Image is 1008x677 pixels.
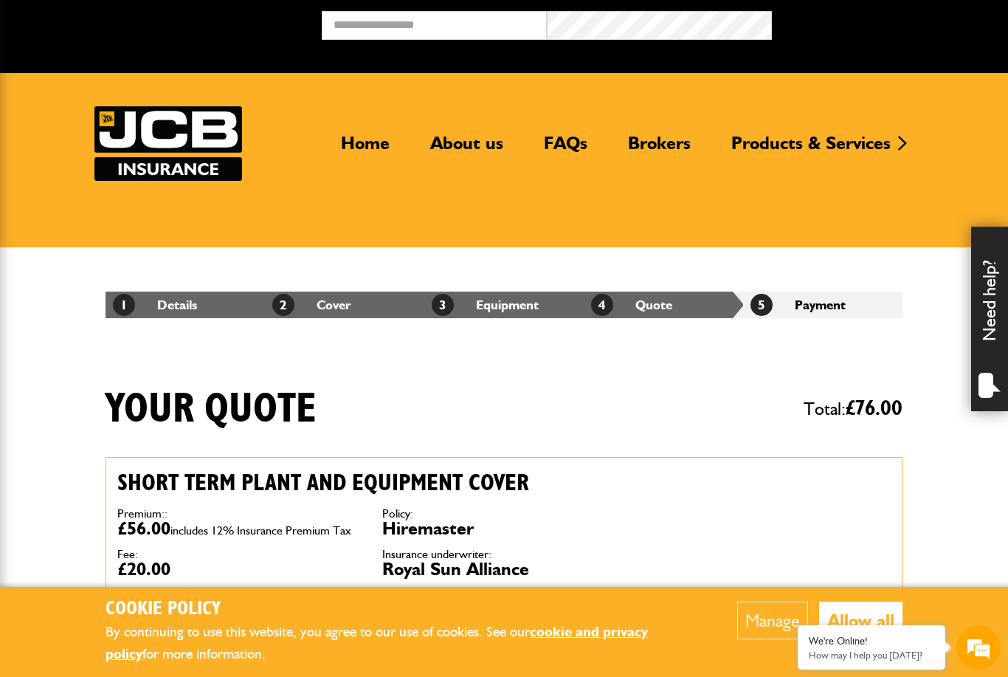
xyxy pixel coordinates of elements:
h1: Your quote [106,385,317,434]
span: 2 [272,294,294,316]
span: 1 [113,294,135,316]
a: Products & Services [720,132,902,166]
span: 5 [750,294,773,316]
a: 2Cover [272,297,351,312]
p: How may I help you today? [809,650,934,661]
li: Quote [584,292,743,318]
h2: Cookie Policy [106,598,692,621]
dt: Insurance underwriter: [382,549,625,560]
img: JCB Insurance Services logo [94,106,242,181]
dd: £20.00 [117,560,360,578]
dd: Royal Sun Alliance [382,560,625,578]
a: JCB Insurance Services [94,106,242,181]
span: £ [846,398,902,419]
button: Manage [737,602,808,639]
a: Brokers [617,132,702,166]
dd: £56.00 [117,520,360,537]
p: By continuing to use this website, you agree to our use of cookies. See our for more information. [106,621,692,666]
dt: Premium:: [117,508,360,520]
button: Allow all [819,602,902,639]
span: includes 12% Insurance Premium Tax [170,523,351,537]
dt: Policy: [382,508,625,520]
div: Need help? [971,227,1008,411]
span: Total: [804,392,902,426]
span: 76.00 [855,398,902,419]
span: 4 [591,294,613,316]
a: Home [330,132,401,166]
button: Broker Login [772,11,997,34]
a: 3Equipment [432,297,539,312]
a: About us [419,132,514,166]
a: FAQs [533,132,598,166]
span: 3 [432,294,454,316]
li: Payment [743,292,902,318]
dt: Fee: [117,549,360,560]
h2: Short term plant and equipment cover [117,469,626,497]
div: We're Online! [809,635,934,647]
dd: Hiremaster [382,520,625,537]
a: 1Details [113,297,197,312]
